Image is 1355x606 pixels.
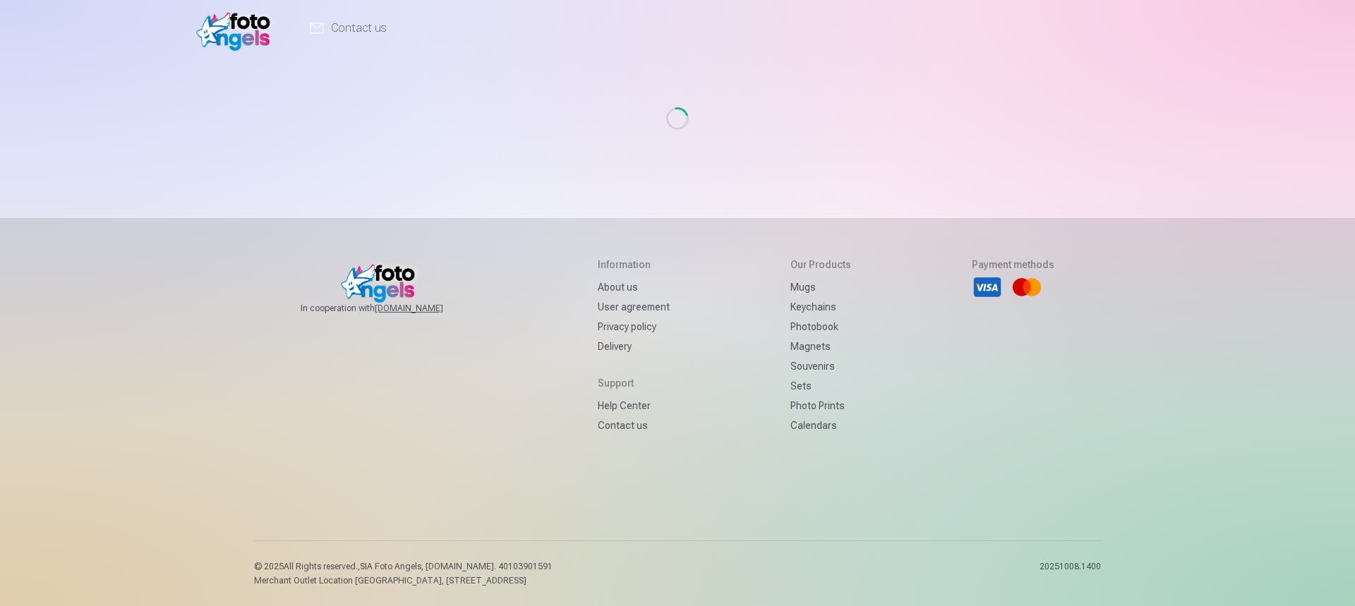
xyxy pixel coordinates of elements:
p: 20251008.1400 [1040,561,1101,586]
span: SIA Foto Angels, [DOMAIN_NAME]. 40103901591 [360,562,553,571]
li: Mastercard [1011,272,1042,303]
p: © 2025 All Rights reserved. , [254,561,553,572]
a: Calendars [790,416,851,435]
a: Mugs [790,277,851,297]
a: Keychains [790,297,851,317]
a: Contact us [598,416,670,435]
a: About us [598,277,670,297]
h5: Payment methods [972,257,1054,272]
a: Souvenirs [790,356,851,376]
a: Magnets [790,337,851,356]
a: Help Center [598,396,670,416]
a: Sets [790,376,851,396]
h5: Support [598,376,670,390]
li: Visa [972,272,1003,303]
a: Privacy policy [598,317,670,337]
a: User agreement [598,297,670,317]
a: Delivery [598,337,670,356]
a: Photobook [790,317,851,337]
a: [DOMAIN_NAME] [375,303,477,314]
p: Merchant Outlet Location [GEOGRAPHIC_DATA], [STREET_ADDRESS] [254,575,553,586]
span: In cooperation with [301,303,477,314]
img: /v1 [196,6,277,51]
a: Photo prints [790,396,851,416]
h5: Our products [790,257,851,272]
h5: Information [598,257,670,272]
